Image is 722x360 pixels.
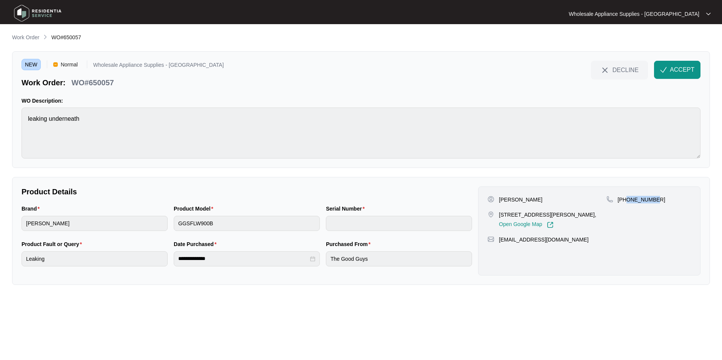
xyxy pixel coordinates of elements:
p: Wholesale Appliance Supplies - [GEOGRAPHIC_DATA] [93,62,224,70]
img: Link-External [547,222,554,228]
img: user-pin [488,196,494,203]
span: Normal [58,59,81,70]
p: Wholesale Appliance Supplies - [GEOGRAPHIC_DATA] [569,10,699,18]
label: Serial Number [326,205,367,212]
label: Brand [22,205,43,212]
img: Vercel Logo [53,62,58,67]
p: Work Order: [22,77,65,88]
img: chevron-right [42,34,48,40]
span: DECLINE [612,66,639,74]
input: Product Model [174,216,320,231]
a: Open Google Map [499,222,553,228]
p: [STREET_ADDRESS][PERSON_NAME], [499,211,596,218]
img: close-Icon [600,66,609,75]
p: Work Order [12,34,39,41]
span: ACCEPT [670,65,694,74]
p: [PHONE_NUMBER] [618,196,665,203]
textarea: leaking underneath [22,108,700,158]
input: Serial Number [326,216,472,231]
p: [PERSON_NAME] [499,196,542,203]
img: map-pin [488,236,494,243]
label: Product Model [174,205,216,212]
img: dropdown arrow [706,12,711,16]
input: Date Purchased [178,255,309,263]
button: close-IconDECLINE [591,61,648,79]
input: Purchased From [326,251,472,266]
input: Brand [22,216,168,231]
a: Work Order [11,34,41,42]
span: NEW [22,59,41,70]
img: map-pin [606,196,613,203]
img: check-Icon [660,66,667,73]
label: Product Fault or Query [22,240,85,248]
img: map-pin [488,211,494,218]
button: check-IconACCEPT [654,61,700,79]
img: residentia service logo [11,2,64,25]
p: WO#650057 [71,77,114,88]
label: Date Purchased [174,240,219,248]
input: Product Fault or Query [22,251,168,266]
span: WO#650057 [51,34,81,40]
p: Product Details [22,186,472,197]
label: Purchased From [326,240,373,248]
p: WO Description: [22,97,700,105]
p: [EMAIL_ADDRESS][DOMAIN_NAME] [499,236,588,243]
